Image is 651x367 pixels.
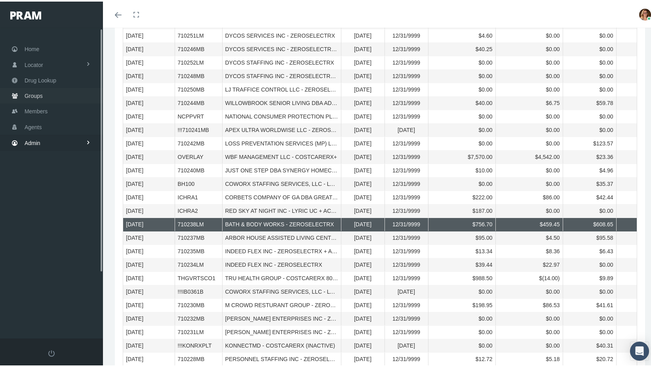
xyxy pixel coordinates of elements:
td: 710251LM [175,28,222,41]
td: 710250MB [175,82,222,95]
td: [DATE] [341,243,385,257]
td: [DATE] [123,95,175,109]
td: [DATE] [123,28,175,41]
td: INDEED FLEX INC - ZEROSELECTRX + ACA [222,243,341,257]
td: [DATE] [123,68,175,82]
td: PERSONNEL STAFFING INC - ZEROSELECTRX + ACA [222,351,341,365]
td: 710228MB [175,351,222,365]
td: [DATE] [123,270,175,284]
td: 710240MB [175,162,222,176]
td: [PERSON_NAME] ENTERPRISES INC - ZEROSELECTRX [222,324,341,338]
td: 12/31/9999 [385,324,428,338]
span: Home [25,40,39,55]
div: $0.00 [499,71,560,78]
div: $4,542.00 [499,152,560,159]
div: $0.00 [431,179,493,186]
div: $0.00 [566,84,613,92]
td: [DATE] [123,136,175,149]
div: $222.00 [431,192,493,200]
td: [DATE] [123,257,175,270]
div: $12.72 [431,354,493,361]
div: $59.78 [566,98,613,105]
td: [DATE] [341,203,385,216]
td: [DATE] [123,284,175,297]
img: PRAM_20_x_78.png [10,10,41,18]
td: [DATE] [123,41,175,55]
div: $8.36 [499,246,560,254]
td: COWORX STAFFING SERVICES, LLC - LYRIC URGENT CARE + ACUTE RX + ACA (INACTIVE) (INACTIVE) [222,284,341,297]
td: DYCOS SERVICES INC - ZEROSELECTRX [222,28,341,41]
td: 12/31/9999 [385,216,428,230]
div: $4.50 [499,233,560,240]
td: ICHRA1 [175,189,222,203]
td: [DATE] [341,28,385,41]
td: 12/31/9999 [385,176,428,189]
div: $0.00 [431,84,493,92]
td: [DATE] [341,297,385,311]
td: 12/31/9999 [385,257,428,270]
td: 12/31/9999 [385,243,428,257]
td: [DATE] [123,55,175,68]
div: $187.00 [431,206,493,213]
div: $0.00 [431,313,493,321]
td: 710232MB [175,311,222,324]
td: 12/31/9999 [385,230,428,243]
td: [DATE] [123,351,175,365]
td: [DATE] [123,230,175,243]
div: $35.37 [566,179,613,186]
div: $5.18 [499,354,560,361]
td: JUST ONE STEP DBA SYNERGY HOMECARE - ZEROSELECTRX + ACA [222,162,341,176]
span: Members [25,102,48,117]
div: $0.00 [431,57,493,65]
div: $20.72 [566,354,613,361]
div: $13.34 [431,246,493,254]
td: 12/31/9999 [385,270,428,284]
td: LOSS PREVENTATION SERVICES (MP) LP - ZEROSELECTRX + ACA [222,136,341,149]
div: $0.00 [499,206,560,213]
td: [DATE] [341,122,385,136]
td: NATIONAL CONSUMER PROTECTION PLAN - ACUTERX [222,109,341,122]
div: Open Intercom Messenger [630,340,649,359]
td: !!!KONRXPLT [175,338,222,351]
td: KONNECTMD - COSTCARERX (INACTIVE) [222,338,341,351]
div: $6.75 [499,98,560,105]
td: TRU HEALTH GROUP - COSTCARERX 800 #1 [222,270,341,284]
td: [DATE] [123,82,175,95]
div: $756.70 [431,219,493,227]
td: [DATE] [341,82,385,95]
td: 12/31/9999 [385,68,428,82]
span: Locator [25,56,43,71]
div: $0.00 [431,71,493,78]
div: $86.53 [499,300,560,308]
td: CORBETS COMPANY OF GA DBA GREAT CLIPS - LYRIC UC + ACUTERX [222,189,341,203]
td: 12/31/9999 [385,109,428,122]
div: $0.00 [566,125,613,132]
div: $22.97 [499,260,560,267]
div: $40.00 [431,98,493,105]
div: $0.00 [431,327,493,335]
div: $0.00 [566,206,613,213]
td: 12/31/9999 [385,28,428,41]
td: [DATE] [341,338,385,351]
td: [DATE] [341,216,385,230]
div: $0.00 [499,165,560,173]
div: $4.60 [431,31,493,38]
td: 12/31/9999 [385,82,428,95]
td: [DATE] [385,122,428,136]
td: [DATE] [123,297,175,311]
div: $0.00 [499,57,560,65]
div: $459.45 [499,219,560,227]
div: $0.00 [499,125,560,132]
td: 710242MB [175,136,222,149]
div: $0.00 [566,57,613,65]
div: $23.36 [566,152,613,159]
td: [DATE] [123,243,175,257]
td: LJ TRAFFICE CONTROL LLC - ZEROSELECTRX + ACA [222,82,341,95]
div: $(14.00) [499,273,560,281]
td: 710234LM [175,257,222,270]
td: DYCOS SERVICES INC - ZEROSELECTRX + ACA [222,41,341,55]
td: 12/31/9999 [385,189,428,203]
div: $41.61 [566,300,613,308]
td: 710237MB [175,230,222,243]
span: Groups [25,87,43,102]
